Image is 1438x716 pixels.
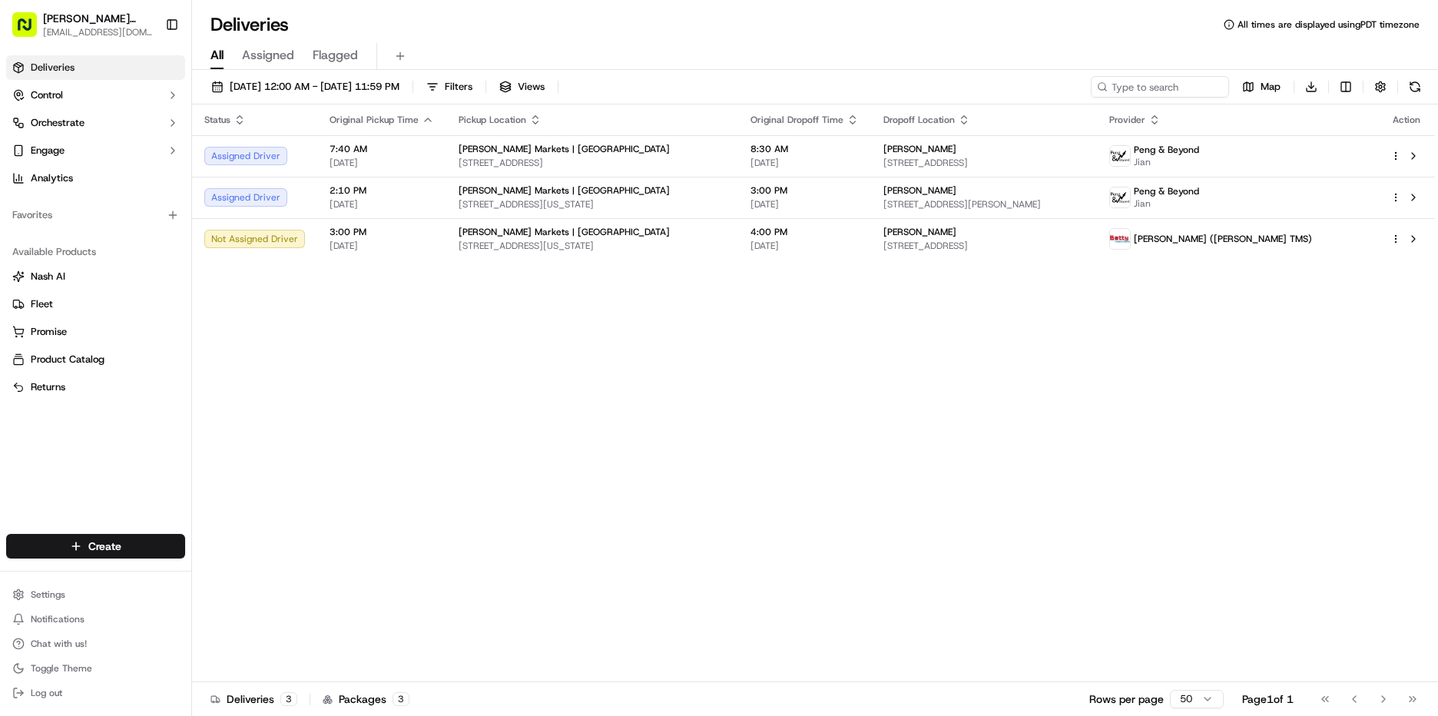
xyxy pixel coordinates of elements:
button: Promise [6,320,185,344]
div: Page 1 of 1 [1242,691,1294,707]
span: Assigned [242,46,294,65]
span: Status [204,114,230,126]
img: betty.jpg [1110,229,1130,249]
button: Notifications [6,608,185,630]
span: Map [1261,80,1281,94]
span: 3:00 PM [750,184,859,197]
span: [PERSON_NAME] [883,143,956,155]
span: Peng & Beyond [1134,185,1199,197]
span: Log out [31,687,62,699]
span: Flagged [313,46,358,65]
span: [PERSON_NAME] Markets | [GEOGRAPHIC_DATA] [459,184,670,197]
span: Nash AI [31,270,65,283]
span: Filters [445,80,472,94]
div: 3 [280,692,297,706]
button: Refresh [1404,76,1426,98]
span: All times are displayed using PDT timezone [1238,18,1420,31]
span: Product Catalog [31,353,104,366]
a: Nash AI [12,270,179,283]
span: Returns [31,380,65,394]
button: Chat with us! [6,633,185,655]
a: Returns [12,380,179,394]
span: [PERSON_NAME] Markets | [GEOGRAPHIC_DATA] [459,143,670,155]
div: 3 [393,692,409,706]
span: [DATE] [330,198,434,210]
button: Map [1235,76,1287,98]
button: Product Catalog [6,347,185,372]
button: [PERSON_NAME] Markets [43,11,153,26]
span: Engage [31,144,65,157]
span: Original Pickup Time [330,114,419,126]
span: [DATE] [750,157,859,169]
span: [DATE] [750,240,859,252]
button: Fleet [6,292,185,317]
a: Promise [12,325,179,339]
span: [STREET_ADDRESS][US_STATE] [459,240,726,252]
span: [DATE] [330,157,434,169]
span: Original Dropoff Time [750,114,843,126]
div: Action [1390,114,1423,126]
span: Orchestrate [31,116,84,130]
span: 3:00 PM [330,226,434,238]
span: Create [88,539,121,554]
span: [PERSON_NAME] [883,184,956,197]
button: Orchestrate [6,111,185,135]
span: [PERSON_NAME] Markets | [GEOGRAPHIC_DATA] [459,226,670,238]
button: Returns [6,375,185,399]
span: 2:10 PM [330,184,434,197]
h1: Deliveries [210,12,289,37]
span: [STREET_ADDRESS] [883,240,1084,252]
img: profile_peng_cartwheel.jpg [1110,187,1130,207]
span: Peng & Beyond [1134,144,1199,156]
span: Views [518,80,545,94]
span: [PERSON_NAME] ([PERSON_NAME] TMS) [1134,233,1312,245]
span: Promise [31,325,67,339]
span: Control [31,88,63,102]
a: Fleet [12,297,179,311]
span: [PERSON_NAME] [883,226,956,238]
span: Deliveries [31,61,75,75]
span: Toggle Theme [31,662,92,675]
span: Fleet [31,297,53,311]
span: Chat with us! [31,638,87,650]
a: Product Catalog [12,353,179,366]
div: Favorites [6,203,185,227]
input: Type to search [1091,76,1229,98]
button: Engage [6,138,185,163]
span: [STREET_ADDRESS][US_STATE] [459,198,726,210]
button: Create [6,534,185,559]
button: Nash AI [6,264,185,289]
span: [DATE] [750,198,859,210]
div: Packages [323,691,409,707]
img: profile_peng_cartwheel.jpg [1110,146,1130,166]
button: [EMAIL_ADDRESS][DOMAIN_NAME] [43,26,153,38]
span: Provider [1109,114,1145,126]
div: Deliveries [210,691,297,707]
span: Dropoff Location [883,114,955,126]
span: Jian [1134,197,1199,210]
span: 8:30 AM [750,143,859,155]
span: All [210,46,224,65]
button: [PERSON_NAME] Markets[EMAIL_ADDRESS][DOMAIN_NAME] [6,6,159,43]
span: Pickup Location [459,114,526,126]
a: Deliveries [6,55,185,80]
button: [DATE] 12:00 AM - [DATE] 11:59 PM [204,76,406,98]
p: Rows per page [1089,691,1164,707]
span: [STREET_ADDRESS] [459,157,726,169]
span: Analytics [31,171,73,185]
button: Filters [419,76,479,98]
button: Control [6,83,185,108]
span: Settings [31,588,65,601]
button: Settings [6,584,185,605]
span: [STREET_ADDRESS] [883,157,1084,169]
span: Notifications [31,613,84,625]
span: 7:40 AM [330,143,434,155]
button: Log out [6,682,185,704]
span: 4:00 PM [750,226,859,238]
a: Analytics [6,166,185,191]
div: Available Products [6,240,185,264]
button: Toggle Theme [6,658,185,679]
button: Views [492,76,552,98]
